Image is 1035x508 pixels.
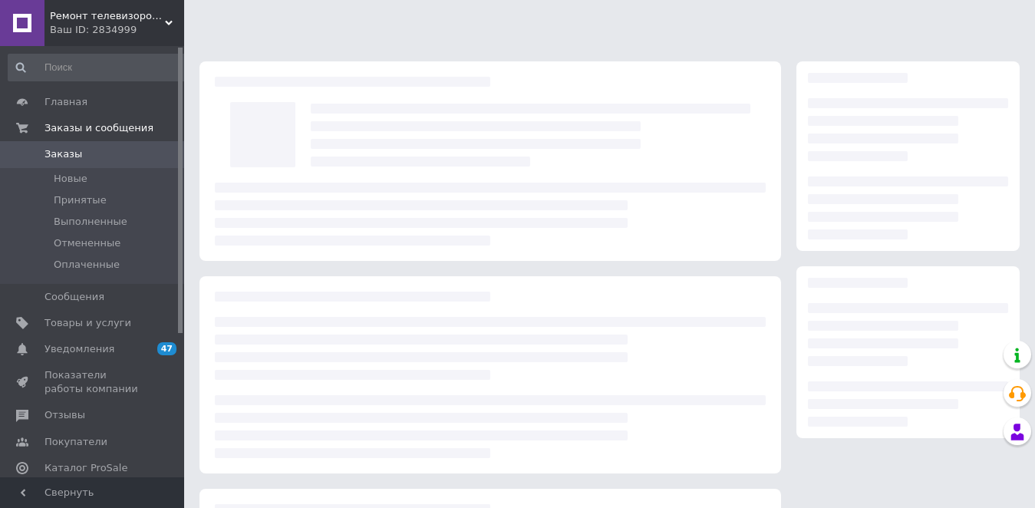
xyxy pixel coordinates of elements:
span: Принятые [54,193,107,207]
span: Заказы и сообщения [44,121,153,135]
span: Выполненные [54,215,127,229]
span: 47 [157,342,176,355]
span: Каталог ProSale [44,461,127,475]
span: Оплаченные [54,258,120,272]
div: Ваш ID: 2834999 [50,23,184,37]
span: Сообщения [44,290,104,304]
span: Показатели работы компании [44,368,142,396]
span: Покупатели [44,435,107,449]
span: Товары и услуги [44,316,131,330]
input: Поиск [8,54,190,81]
span: Новые [54,172,87,186]
span: Отмененные [54,236,120,250]
span: Ремонт телевизоров, бытовой техники [50,9,165,23]
span: Отзывы [44,408,85,422]
span: Уведомления [44,342,114,356]
span: Главная [44,95,87,109]
span: Заказы [44,147,82,161]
